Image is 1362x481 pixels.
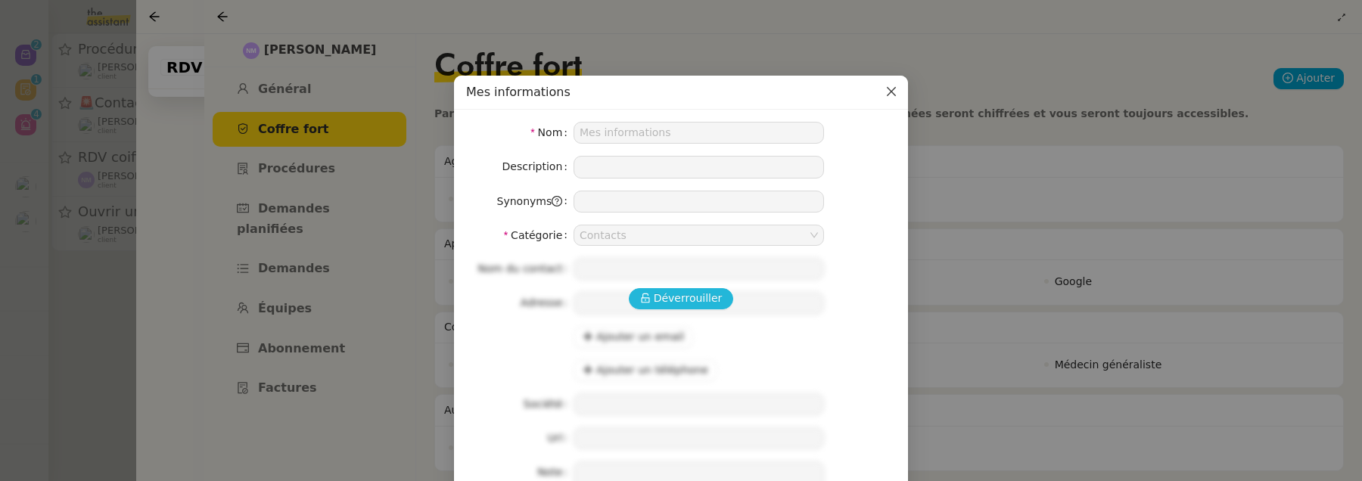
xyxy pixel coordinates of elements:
[580,225,818,245] nz-select-item: Contacts
[504,225,574,246] label: Catégorie
[497,195,563,207] span: Synonyms
[466,85,571,99] span: Mes informations
[502,156,574,177] label: Description
[654,290,723,307] span: Déverrouiller
[629,288,734,309] button: Déverrouiller
[530,122,574,143] label: Nom
[875,76,908,109] button: Close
